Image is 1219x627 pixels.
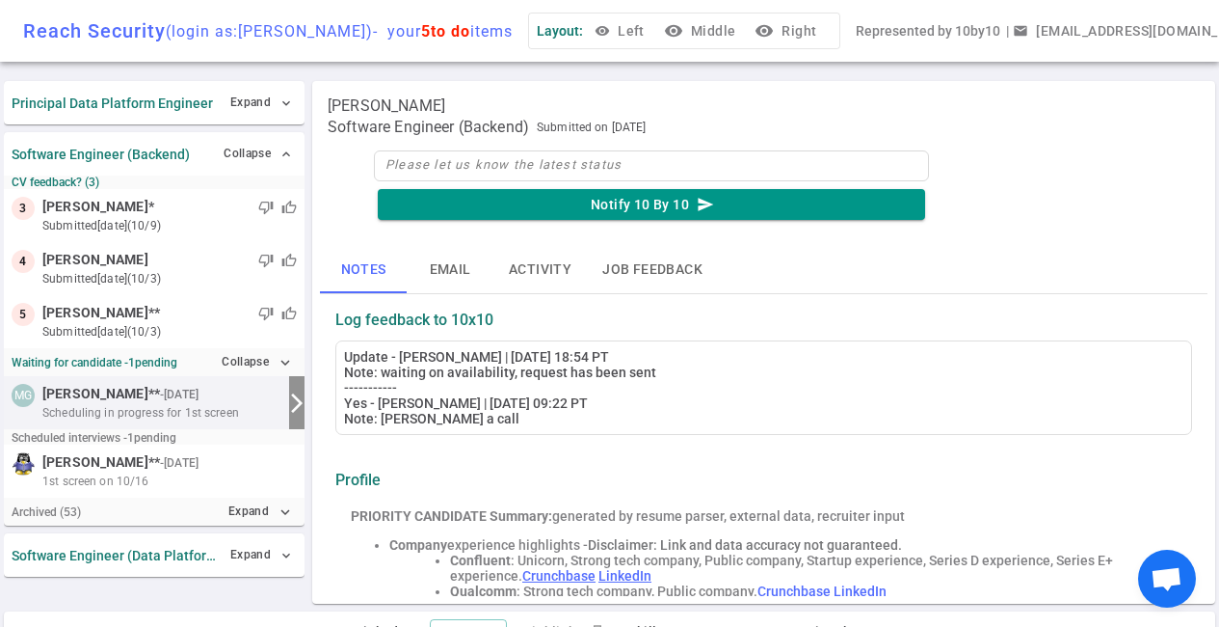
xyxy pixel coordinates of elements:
span: Disclaimer: Link and data accuracy not guaranteed. [588,537,902,553]
div: generated by resume parser, external data, recruiter input [351,508,1177,524]
strong: Company [389,537,447,553]
button: Left [591,14,652,49]
li: : Strong tech company, Public company. [450,584,1177,599]
button: Collapse [219,140,297,168]
li: : Unicorn, Strong tech company, Public company, Startup experience, Series D experience, Series E... [450,553,1177,584]
strong: Software Engineer (Data Platform) [12,548,218,563]
img: e0b1fa9d2abe6e1076f2b06aa2dcdcb6 [12,452,35,476]
span: Scheduling in progress for 1st screen [42,404,239,422]
strong: Confluent [450,553,511,568]
small: - [DATE] [160,454,199,472]
span: expand_more [278,95,294,111]
span: Software Engineer (Backend) [328,118,529,137]
strong: Qualcomm [450,584,517,599]
i: expand_more [277,354,294,371]
span: [PERSON_NAME] [42,452,148,473]
strong: PRIORITY CANDIDATE Summary: [351,508,552,524]
span: thumb_up [281,253,297,268]
small: - [DATE] [160,386,199,403]
i: expand_more [277,504,294,521]
a: LinkedIn [598,568,651,584]
span: thumb_up [281,306,297,321]
strong: Principal Data Platform Engineer [12,95,213,111]
a: LinkedIn [834,584,887,599]
div: 5 [12,303,35,326]
div: Open chat [1138,550,1196,608]
span: email [1013,23,1028,39]
i: visibility [664,21,683,41]
div: Update - [PERSON_NAME] | [DATE] 18:54 PT Note: waiting on availability, request has been sent ---... [344,349,1183,426]
small: Scheduled interviews - 1 pending [12,431,176,445]
span: thumb_down [258,200,274,215]
span: [PERSON_NAME] [42,250,148,270]
div: basic tabs example [320,247,1207,293]
strong: Log feedback to 10x10 [335,311,493,329]
button: visibilityMiddle [660,14,743,49]
button: Notes [320,247,407,293]
li: experience highlights - [389,537,1177,553]
button: Collapseexpand_more [217,348,297,376]
button: Expandexpand_more [224,498,297,526]
strong: Profile [335,471,381,489]
div: MG [12,384,35,407]
button: Expand [225,541,297,569]
strong: Waiting for candidate - 1 pending [12,356,177,369]
span: 5 to do [421,22,470,41]
span: Layout: [537,23,583,39]
small: Archived ( 53 ) [12,505,81,519]
span: (login as: [PERSON_NAME] ) [166,22,373,41]
i: send [697,196,714,213]
button: Notify 10 By 10send [378,189,925,221]
span: [PERSON_NAME] [42,384,148,404]
span: expand_more [278,548,294,563]
button: Job feedback [587,247,718,293]
button: visibilityRight [751,14,824,49]
span: [PERSON_NAME] [328,96,445,116]
i: visibility [755,21,774,41]
span: thumb_down [258,253,274,268]
span: [PERSON_NAME] [42,197,148,217]
button: Expand [225,89,297,117]
div: Reach Security [23,19,513,42]
button: Email [407,247,493,293]
button: Activity [493,247,587,293]
small: submitted [DATE] (10/9) [42,217,297,234]
span: [PERSON_NAME] [42,303,148,323]
i: arrow_forward_ios [285,392,308,415]
span: 1st screen on 10/16 [42,473,149,490]
a: Crunchbase [757,584,831,599]
small: submitted [DATE] (10/3) [42,270,297,287]
div: 3 [12,197,35,220]
span: thumb_up [281,200,297,215]
span: Submitted on [DATE] [537,118,646,137]
span: thumb_down [258,306,274,321]
div: 4 [12,250,35,273]
span: - your items [373,22,513,41]
small: submitted [DATE] (10/3) [42,323,297,341]
span: expand_less [278,147,294,162]
strong: Software Engineer (Backend) [12,147,190,162]
small: CV feedback? (3) [12,176,297,189]
a: Crunchbase [522,568,596,584]
span: visibility [595,23,610,39]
